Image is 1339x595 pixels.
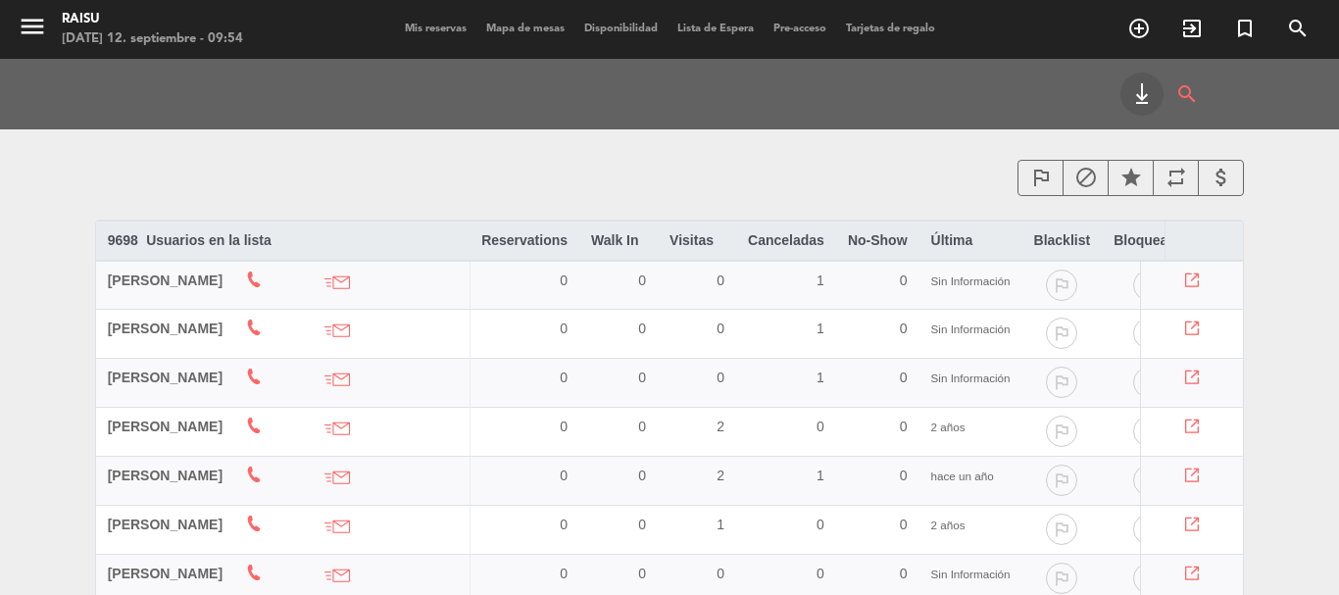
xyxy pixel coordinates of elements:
i: block [1133,514,1165,545]
i: block [1133,563,1165,594]
i: block [1133,416,1165,447]
span: [PERSON_NAME] [108,273,223,288]
th: Canceladas [736,221,836,260]
i: attach_money [1210,166,1233,189]
i: block [1133,367,1165,398]
i: outlined_flag [1046,465,1077,496]
i: outlined_flag [1046,416,1077,447]
span: 1 [817,321,824,336]
span: Mapa de mesas [476,24,574,34]
i: exit_to_app [1180,17,1204,40]
span: 0 [817,566,824,581]
span: 0 [638,419,646,434]
span: [PERSON_NAME] [108,517,223,532]
span: Tarjetas de regalo [836,24,945,34]
i: turned_in_not [1233,17,1257,40]
span: Mis reservas [395,24,476,34]
span: 0 [817,419,824,434]
i: keyboard_tab [1130,82,1154,106]
span: Lista de Espera [668,24,764,34]
span: 0 [560,419,568,434]
span: 1 [817,273,824,288]
i: block [1074,166,1098,189]
span: Pre-acceso [764,24,836,34]
span: Disponibilidad [574,24,668,34]
span: 0 [817,517,824,532]
th: Walk In [579,221,658,260]
i: outlined_flag [1046,318,1077,349]
span: 0 [560,370,568,385]
i: search [1286,17,1310,40]
i: outlined_flag [1046,514,1077,545]
span: [PERSON_NAME] [108,419,223,434]
span: 0 [900,566,908,581]
span: 0 [560,321,568,336]
span: [PERSON_NAME] [108,468,223,483]
span: 1 [717,517,724,532]
i: outlined_flag [1029,166,1053,189]
i: menu [18,12,47,41]
span: 0 [900,468,908,483]
i: block [1133,270,1165,301]
span: 0 [900,517,908,532]
span: 0 [638,370,646,385]
i: repeat [1165,166,1188,189]
span: Sin Información [931,274,1011,287]
i: outlined_flag [1046,563,1077,594]
th: Visitas [658,221,736,260]
span: Sin Información [931,568,1011,580]
span: 0 [560,273,568,288]
i: add_circle_outline [1127,17,1151,40]
i: outlined_flag [1046,367,1077,398]
span: 1 [817,468,824,483]
th: No-Show [836,221,919,260]
i: block [1133,318,1165,349]
div: Raisu [62,10,243,29]
button: menu [18,12,47,48]
span: 0 [638,273,646,288]
span: Sin Información [931,322,1011,335]
b: 9698 [108,232,138,248]
span: 0 [900,321,908,336]
i: search [1175,73,1199,116]
span: 0 [638,517,646,532]
span: 0 [717,370,724,385]
span: 2 [717,419,724,434]
th: Última [919,221,1022,260]
span: 1 [817,370,824,385]
th: Blacklist [1022,221,1103,260]
span: 0 [717,321,724,336]
span: 0 [638,566,646,581]
span: 0 [560,468,568,483]
div: [DATE] 12. septiembre - 09:54 [62,29,243,49]
span: Sin Información [931,372,1011,384]
span: 0 [900,419,908,434]
span: 0 [900,370,908,385]
i: outlined_flag [1046,270,1077,301]
span: [PERSON_NAME] [108,321,223,336]
span: 2 años [931,421,966,433]
i: star [1119,166,1143,189]
th: Reservations [470,221,579,260]
span: hace un año [931,470,994,482]
span: 0 [717,273,724,288]
span: 0 [717,566,724,581]
span: Usuarios en la lista [146,232,272,248]
span: 2 [717,468,724,483]
span: 2 años [931,519,966,531]
span: 0 [638,321,646,336]
span: [PERSON_NAME] [108,566,223,581]
th: Bloqueado [1102,221,1196,260]
span: 0 [560,566,568,581]
span: 0 [638,468,646,483]
span: 0 [900,273,908,288]
span: [PERSON_NAME] [108,370,223,385]
span: 0 [560,517,568,532]
i: block [1133,465,1165,496]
